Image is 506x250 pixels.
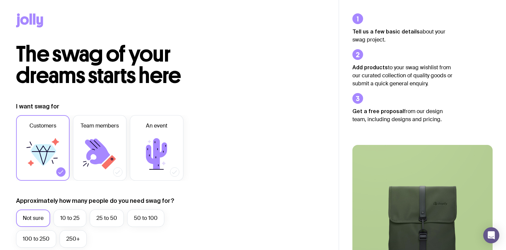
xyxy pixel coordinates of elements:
[352,64,388,70] strong: Add products
[483,227,499,243] div: Open Intercom Messenger
[16,41,181,89] span: The swag of your dreams starts here
[16,102,59,110] label: I want swag for
[352,28,420,34] strong: Tell us a few basic details
[54,210,86,227] label: 10 to 25
[16,230,56,248] label: 100 to 250
[90,210,124,227] label: 25 to 50
[352,63,453,88] p: to your swag wishlist from our curated collection of quality goods or submit a quick general enqu...
[29,122,56,130] span: Customers
[127,210,164,227] label: 50 to 100
[16,197,174,205] label: Approximately how many people do you need swag for?
[146,122,167,130] span: An event
[352,107,453,123] p: from our design team, including designs and pricing.
[352,108,404,114] strong: Get a free proposal
[16,210,50,227] label: Not sure
[81,122,119,130] span: Team members
[352,27,453,44] p: about your swag project.
[60,230,87,248] label: 250+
